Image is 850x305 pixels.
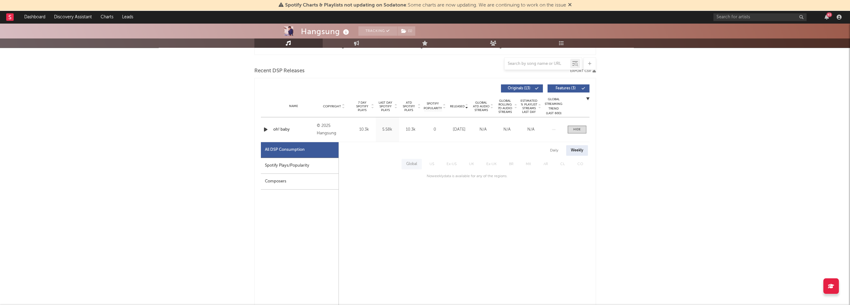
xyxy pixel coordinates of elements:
span: ATD Spotify Plays [401,101,417,112]
button: Features(3) [548,84,589,92]
a: Leads [118,11,138,23]
a: Charts [96,11,118,23]
span: Copyright [323,105,341,108]
input: Search for artists [713,13,807,21]
span: Global Rolling 7D Audio Streams [497,99,514,114]
div: Composers [261,174,339,190]
div: N/A [497,127,517,133]
button: Tracking [358,26,397,36]
div: 43 [826,12,832,17]
span: Originals ( 13 ) [505,87,534,90]
div: Hangsung [301,26,351,37]
div: No weekly data is available for any of the regions. [420,173,507,180]
span: : Some charts are now updating. We are continuing to work on the issue [285,3,566,8]
div: [DATE] [449,127,470,133]
div: Spotify Plays/Popularity [261,158,339,174]
div: Weekly [566,145,588,156]
button: (1) [398,26,415,36]
a: oh! baby [273,127,314,133]
span: Dismiss [568,3,572,8]
button: Export CSV [570,69,596,73]
span: Global ATD Audio Streams [473,101,490,112]
div: 0 [424,127,446,133]
input: Search by song name or URL [505,61,570,66]
div: N/A [520,127,541,133]
div: Global Streaming Trend (Last 60D) [544,97,563,116]
a: Discovery Assistant [50,11,96,23]
div: 5.58k [377,127,398,133]
div: N/A [473,127,493,133]
span: 7 Day Spotify Plays [354,101,370,112]
span: ( 1 ) [397,26,416,36]
span: Recent DSP Releases [254,67,305,75]
span: Released [450,105,465,108]
span: Estimated % Playlist Streams Last Day [520,99,538,114]
div: © 2025 Hangsung [317,122,351,137]
button: 43 [825,15,829,20]
span: Last Day Spotify Plays [377,101,394,112]
button: Originals(13) [501,84,543,92]
span: Features ( 3 ) [552,87,580,90]
div: All DSP Consumption [261,142,339,158]
div: 10.3k [401,127,421,133]
a: Dashboard [20,11,50,23]
div: Name [273,104,314,109]
div: Daily [545,145,563,156]
div: 10.3k [354,127,374,133]
span: Spotify Popularity [424,101,442,111]
span: Spotify Charts & Playlists not updating on Sodatone [285,3,406,8]
div: All DSP Consumption [265,146,305,154]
